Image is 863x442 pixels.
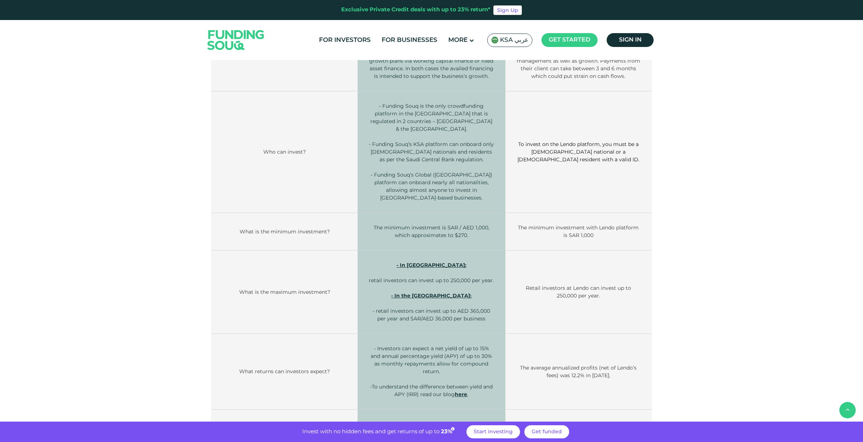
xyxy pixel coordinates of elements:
[212,213,358,250] td: What is the minimum investment?
[493,5,522,15] a: Sign Up
[466,425,520,438] a: Start investing
[619,37,642,43] span: Sign in
[455,391,467,398] a: here
[200,21,272,58] img: Logo
[371,345,492,375] span: - Investors can expect a net yield of up to 15% and annual percentage yield (APY) of up to 30% as...
[370,383,493,398] span: .
[451,427,454,431] i: 23% IRR (expected) ~ 15% Net yield (expected)
[500,36,528,44] span: KSA عربي
[532,429,562,434] span: Get funded
[212,250,358,334] td: What is the maximum investment?
[524,425,569,438] a: Get funded
[491,36,499,44] img: SA Flag
[549,37,590,43] span: Get started
[380,34,439,46] a: For Businesses
[212,91,358,213] td: Who can invest?
[505,334,652,410] td: The average annualized profits (net of Lendo’s fees) was 12.2% in [DATE].
[397,262,466,268] span: - In [GEOGRAPHIC_DATA]:
[448,37,468,43] span: More
[505,250,652,334] td: Retail investors at Lendo can invest up to 250,000 per year.
[369,141,494,163] span: - Funding Souq’s KSA platform can onboard only [DEMOGRAPHIC_DATA] nationals and residents as per ...
[302,429,440,434] span: Invest with no hidden fees and get returns of up to
[370,103,492,132] span: - Funding Souq is the only crowdfunding platform in the [GEOGRAPHIC_DATA] that is regulated in 2 ...
[212,334,358,410] td: What returns can investors expect?
[371,171,492,201] span: - Funding Souq’s Global ([GEOGRAPHIC_DATA]) platform can onboard nearly all nationalities, allowi...
[505,213,652,250] td: The minimum investment with Lendo platform is SAR 1,000
[517,141,639,163] span: To invest on the Lendo platform, you must be a [DEMOGRAPHIC_DATA] national or a [DEMOGRAPHIC_DATA...
[607,33,654,47] a: Sign in
[317,34,373,46] a: For Investors
[839,402,856,418] button: back
[469,73,489,79] span: growth.
[370,383,493,398] span: -To understand the difference between yield and APY (IRR) read our blog
[369,262,494,322] span: retail investors can invest up to 250,000 per year. - retail investors can invest up to AED 365,0...
[341,6,490,14] div: Exclusive Private Credit deals with up to 23% return*
[391,292,472,299] strong: - In the [GEOGRAPHIC_DATA]:
[474,429,513,434] span: Start investing
[374,224,489,238] span: The minimum investment is SAR / AED 1,000, which approximates to $270.
[372,421,490,435] span: On a monthly basis, allowing for reinvestment and compounding for maximum return.
[441,429,456,434] span: 23%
